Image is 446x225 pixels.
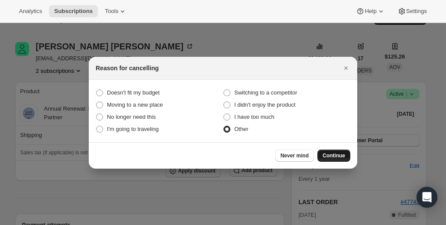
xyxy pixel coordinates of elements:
button: Subscriptions [49,5,98,17]
div: Open Intercom Messenger [417,187,437,208]
button: Never mind [275,150,314,162]
span: I have too much [234,114,275,120]
button: Analytics [14,5,47,17]
span: Never mind [281,152,309,159]
span: Moving to a new place [107,101,163,108]
span: Tools [105,8,118,15]
button: Close [340,62,352,74]
span: Continue [323,152,345,159]
span: Other [234,126,249,132]
h2: Reason for cancelling [96,64,158,72]
span: I didn't enjoy the product [234,101,295,108]
span: Doesn't fit my budget [107,89,160,96]
button: Tools [100,5,132,17]
span: Settings [406,8,427,15]
button: Help [351,5,390,17]
span: I'm going to traveling [107,126,159,132]
span: No longer need this [107,114,156,120]
span: Subscriptions [54,8,93,15]
button: Settings [392,5,432,17]
span: Help [365,8,376,15]
button: Continue [317,150,350,162]
span: Switching to a competitor [234,89,297,96]
span: Analytics [19,8,42,15]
